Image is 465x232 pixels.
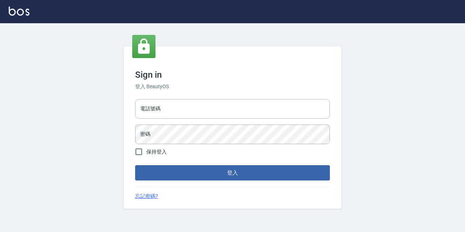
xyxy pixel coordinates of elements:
[135,192,158,200] a: 忘記密碼?
[9,7,29,16] img: Logo
[135,165,330,180] button: 登入
[135,70,330,80] h3: Sign in
[135,83,330,90] h6: 登入 BeautyOS
[146,148,167,156] span: 保持登入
